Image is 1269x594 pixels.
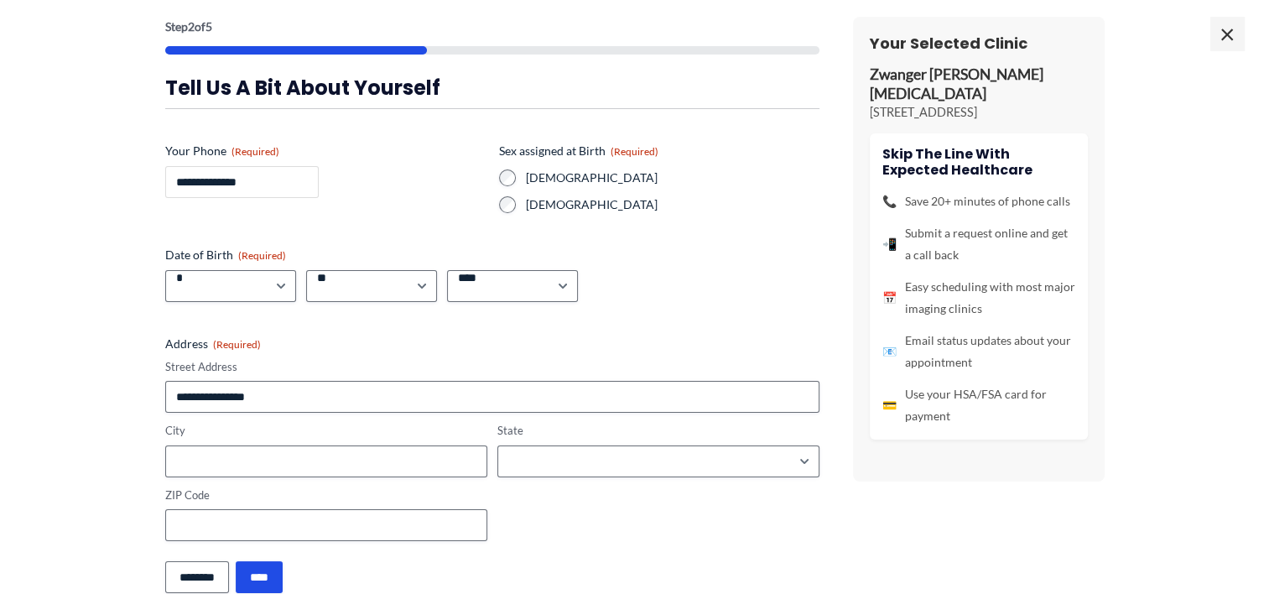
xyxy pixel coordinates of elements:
[882,190,1075,212] li: Save 20+ minutes of phone calls
[882,394,897,416] span: 💳
[499,143,658,159] legend: Sex assigned at Birth
[882,341,897,362] span: 📧
[526,196,819,213] label: [DEMOGRAPHIC_DATA]
[882,190,897,212] span: 📞
[165,21,819,33] p: Step of
[165,143,486,159] label: Your Phone
[882,330,1075,373] li: Email status updates about your appointment
[882,276,1075,320] li: Easy scheduling with most major imaging clinics
[165,359,819,375] label: Street Address
[165,75,819,101] h3: Tell us a bit about yourself
[165,247,286,263] legend: Date of Birth
[526,169,819,186] label: [DEMOGRAPHIC_DATA]
[238,249,286,262] span: (Required)
[188,19,195,34] span: 2
[165,487,487,503] label: ZIP Code
[870,65,1088,104] p: Zwanger [PERSON_NAME] [MEDICAL_DATA]
[882,233,897,255] span: 📲
[882,383,1075,427] li: Use your HSA/FSA card for payment
[205,19,212,34] span: 5
[213,338,261,351] span: (Required)
[870,104,1088,121] p: [STREET_ADDRESS]
[882,222,1075,266] li: Submit a request online and get a call back
[165,336,261,352] legend: Address
[611,145,658,158] span: (Required)
[882,287,897,309] span: 📅
[882,146,1075,178] h4: Skip the line with Expected Healthcare
[1210,17,1244,50] span: ×
[870,34,1088,53] h3: Your Selected Clinic
[231,145,279,158] span: (Required)
[165,423,487,439] label: City
[497,423,819,439] label: State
